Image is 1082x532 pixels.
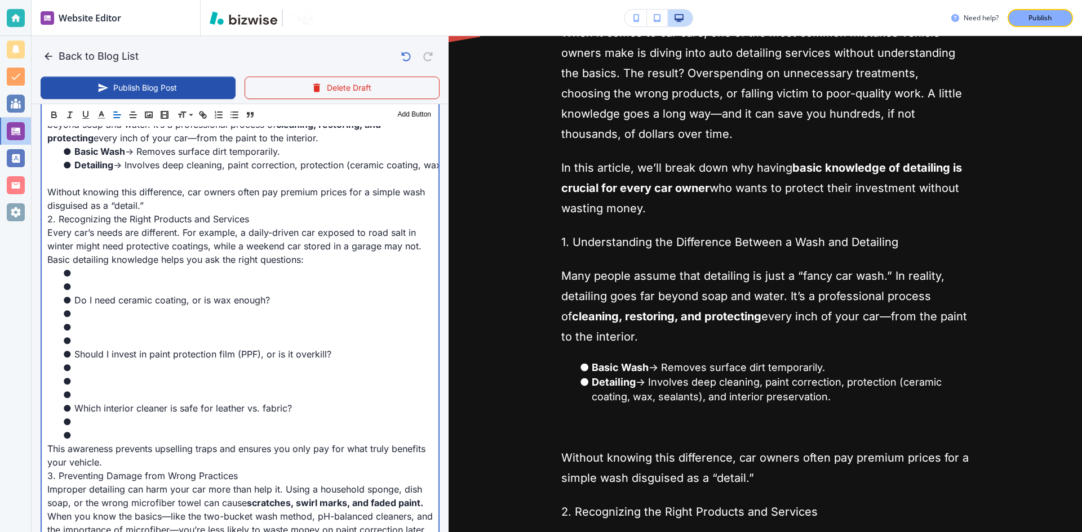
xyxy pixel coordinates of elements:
li: Should I invest in paint protection film (PPF), or is it overkill? [61,347,433,361]
li: Do I need ceramic coating, or is wax enough? [61,293,433,307]
button: Add Button [395,108,434,122]
button: Publish Blog Post [41,77,236,99]
button: Back to Blog List [41,45,143,68]
p: Improper detailing can harm your car more than help it. Using a household sponge, dish soap, or t... [47,482,433,509]
li: → Involves deep cleaning, paint correction, protection (ceramic coating, wax, sealants), and inte... [577,375,969,404]
p: 2. Recognizing the Right Products and Services [561,502,969,522]
strong: Detailing [74,159,113,171]
p: In this article, we’ll break down why having who wants to protect their investment without wastin... [561,158,969,218]
li: → Removes surface dirt temporarily. [577,360,969,375]
button: Publish [1008,9,1073,27]
p: This awareness prevents upselling traps and ensures you only pay for what truly benefits your veh... [47,442,433,469]
strong: Detailing [592,376,636,388]
h3: Need help? [964,13,999,23]
li: → Removes surface dirt temporarily. [61,145,433,158]
p: Without knowing this difference, car owners often pay premium prices for a simple wash disguised ... [561,448,969,488]
button: Delete Draft [245,77,440,99]
strong: cleaning, restoring, and protecting [572,310,761,323]
p: 2. Recognizing the Right Products and Services [47,212,433,226]
img: Your Logo [287,11,318,25]
strong: scratches, swirl marks, and faded paint. [247,497,423,508]
p: When it comes to car care, one of the most common mistakes vehicle owners make is diving into aut... [561,23,969,144]
li: → Involves deep cleaning, paint correction, protection (ceramic coating, wax, sealants), and inte... [61,158,433,172]
p: Many people assume that detailing is just a “fancy car wash.” In reality, detailing goes far beyo... [561,266,969,347]
strong: basic knowledge of detailing is crucial for every car owner [561,161,962,195]
p: Every car’s needs are different. For example, a daily-driven car exposed to road salt in winter m... [47,226,433,253]
h2: Website Editor [59,11,121,25]
li: Which interior cleaner is safe for leather vs. fabric? [61,401,433,415]
p: Publish [1028,13,1052,23]
strong: Basic Wash [74,146,125,157]
strong: Basic Wash [592,361,649,373]
p: Basic detailing knowledge helps you ask the right questions: [47,253,433,266]
p: 3. Preventing Damage from Wrong Practices [47,469,433,482]
p: 1. Understanding the Difference Between a Wash and Detailing [561,232,969,252]
img: Bizwise Logo [210,11,277,25]
p: Without knowing this difference, car owners often pay premium prices for a simple wash disguised ... [47,185,433,212]
strong: cleaning, restoring, and protecting [47,119,383,144]
img: editor icon [41,11,54,25]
